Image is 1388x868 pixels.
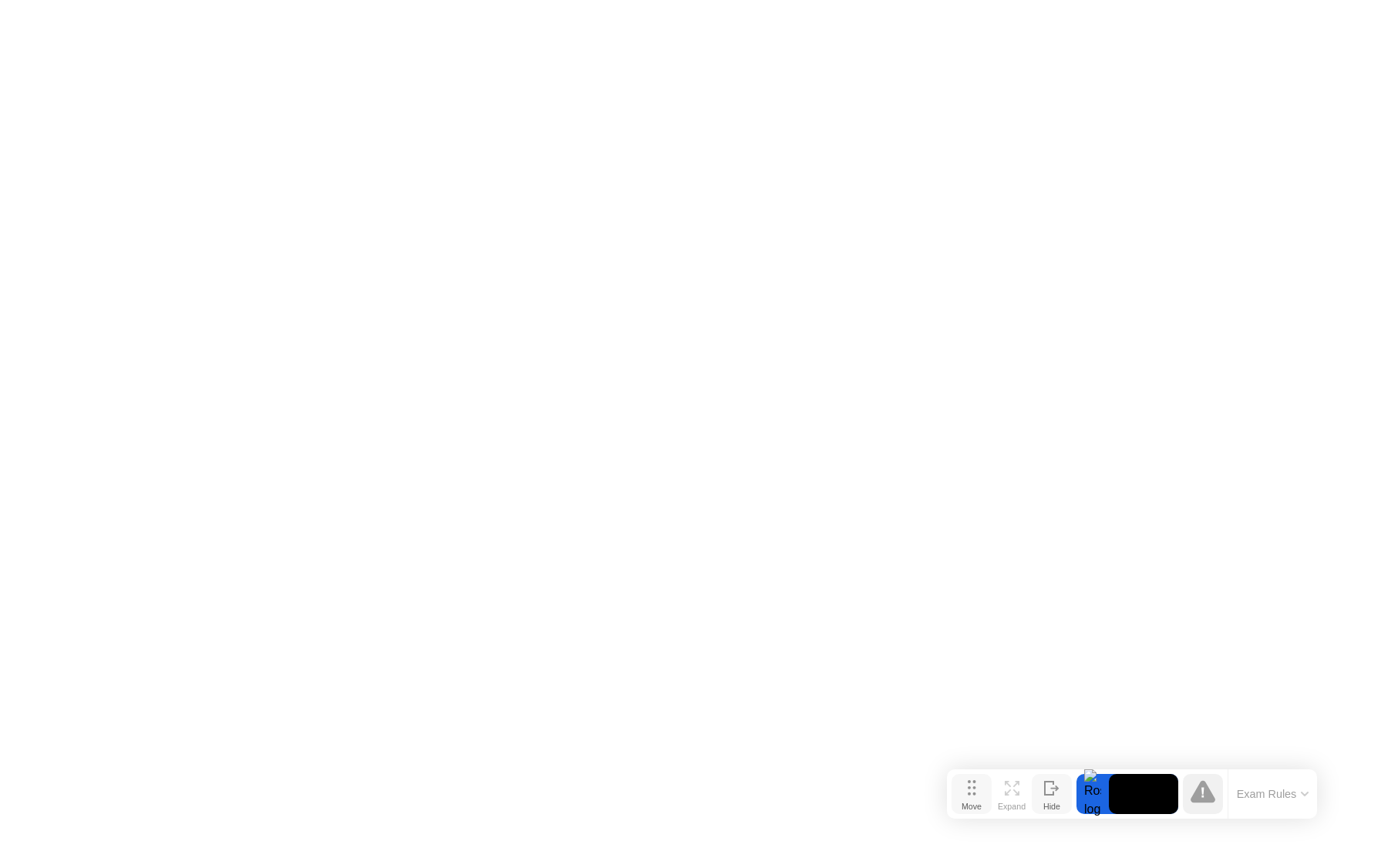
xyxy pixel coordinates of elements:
button: Expand [992,774,1032,814]
div: Move [962,802,982,811]
button: Hide [1032,774,1072,814]
div: Hide [1043,802,1060,811]
div: Expand [998,802,1026,811]
button: Move [952,774,992,814]
button: Exam Rules [1232,787,1314,801]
